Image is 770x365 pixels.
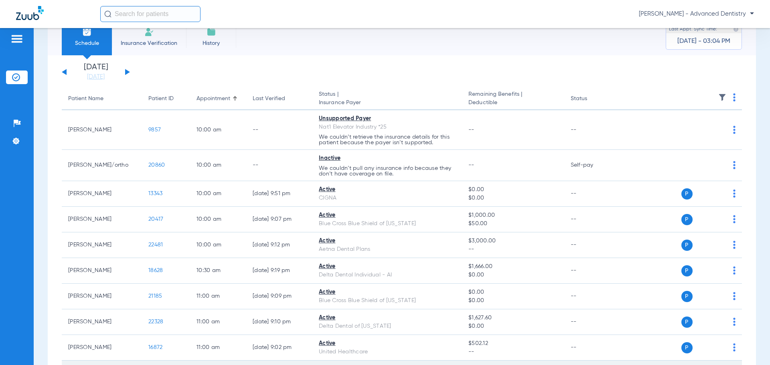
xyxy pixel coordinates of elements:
td: [DATE] 9:51 PM [246,181,312,207]
span: $50.00 [468,220,557,228]
td: 11:00 AM [190,309,246,335]
span: [DATE] - 03:04 PM [677,37,730,45]
span: P [681,265,693,276]
img: History [207,27,216,37]
span: P [681,317,693,328]
td: -- [246,150,312,181]
img: group-dot-blue.svg [733,292,736,300]
td: [PERSON_NAME] [62,284,142,309]
td: [DATE] 9:10 PM [246,309,312,335]
div: Active [319,186,456,194]
img: last sync help info [733,26,739,32]
div: Delta Dental of [US_STATE] [319,322,456,331]
div: Last Verified [253,95,285,103]
span: 18628 [148,268,163,273]
td: 10:30 AM [190,258,246,284]
div: Active [319,288,456,296]
img: Schedule [82,27,92,37]
div: Patient ID [148,95,184,103]
span: P [681,342,693,353]
td: [PERSON_NAME] [62,309,142,335]
td: 10:00 AM [190,207,246,232]
td: [PERSON_NAME] [62,181,142,207]
img: group-dot-blue.svg [733,161,736,169]
p: We couldn’t pull any insurance info because they don’t have coverage on file. [319,165,456,177]
td: 10:00 AM [190,150,246,181]
img: group-dot-blue.svg [733,241,736,249]
td: -- [564,110,618,150]
div: CIGNA [319,194,456,202]
span: [PERSON_NAME] - Advanced Dentistry [639,10,754,18]
img: group-dot-blue.svg [733,343,736,351]
div: Patient Name [68,95,103,103]
input: Search for patients [100,6,201,22]
td: -- [246,110,312,150]
span: $0.00 [468,194,557,202]
div: Last Verified [253,95,306,103]
td: [DATE] 9:12 PM [246,232,312,258]
td: 10:00 AM [190,110,246,150]
div: Active [319,237,456,245]
img: group-dot-blue.svg [733,215,736,223]
span: $3,000.00 [468,237,557,245]
span: P [681,214,693,225]
div: United Healthcare [319,348,456,356]
span: $0.00 [468,288,557,296]
span: History [192,39,230,47]
li: [DATE] [72,63,120,81]
td: [PERSON_NAME] [62,207,142,232]
span: 9857 [148,127,161,133]
span: Schedule [68,39,106,47]
span: 22481 [148,242,163,248]
img: Search Icon [104,10,111,18]
span: 22328 [148,319,163,325]
span: $0.00 [468,271,557,279]
span: P [681,188,693,200]
div: Unsupported Payer [319,115,456,123]
div: Active [319,211,456,220]
span: 20417 [148,216,163,222]
span: 20860 [148,162,165,168]
td: [PERSON_NAME] [62,110,142,150]
span: $1,627.60 [468,314,557,322]
td: 10:00 AM [190,181,246,207]
div: Active [319,314,456,322]
div: Active [319,262,456,271]
span: $1,666.00 [468,262,557,271]
span: $1,000.00 [468,211,557,220]
td: -- [564,284,618,309]
div: Nat'l Elevator Industry *25 [319,123,456,131]
th: Status | [312,88,462,110]
img: Zuub Logo [16,6,44,20]
span: 13343 [148,191,162,196]
td: 10:00 AM [190,232,246,258]
span: 16872 [148,345,162,350]
th: Status [564,88,618,110]
th: Remaining Benefits | [462,88,564,110]
span: Insurance Payer [319,99,456,107]
td: -- [564,258,618,284]
img: hamburger-icon [10,34,23,44]
div: Inactive [319,154,456,163]
td: 11:00 AM [190,284,246,309]
div: Patient Name [68,95,136,103]
a: [DATE] [72,73,120,81]
img: filter.svg [718,93,726,101]
div: Blue Cross Blue Shield of [US_STATE] [319,220,456,228]
span: -- [468,245,557,254]
div: Active [319,339,456,348]
span: $0.00 [468,296,557,305]
td: [PERSON_NAME] [62,232,142,258]
td: -- [564,232,618,258]
span: $0.00 [468,186,557,194]
img: group-dot-blue.svg [733,318,736,326]
td: 11:00 AM [190,335,246,361]
span: 21185 [148,293,162,299]
p: We couldn’t retrieve the insurance details for this patient because the payer isn’t supported. [319,134,456,145]
td: -- [564,309,618,335]
td: -- [564,207,618,232]
td: [DATE] 9:02 PM [246,335,312,361]
span: P [681,291,693,302]
td: Self-pay [564,150,618,181]
div: Patient ID [148,95,174,103]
